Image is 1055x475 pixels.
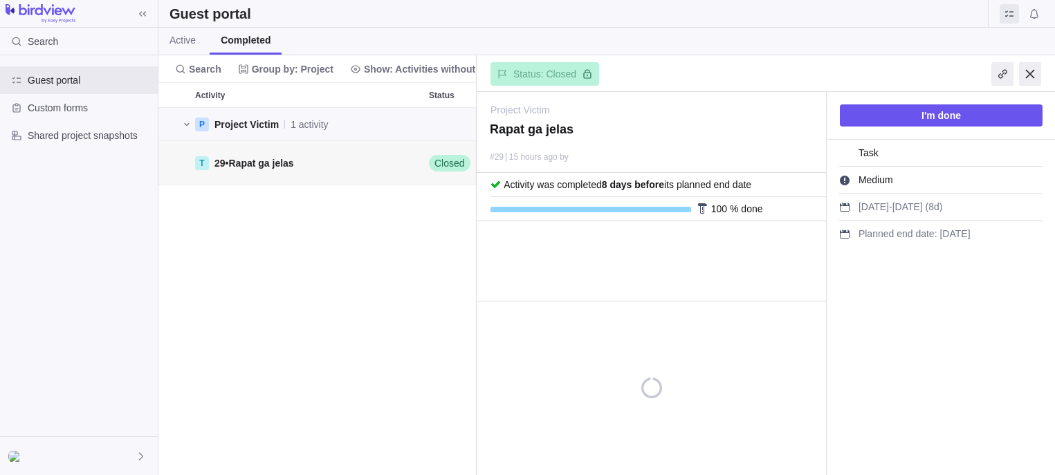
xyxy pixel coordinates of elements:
[364,62,518,76] span: Show: Activities without end date
[195,89,225,102] span: Activity
[158,28,207,55] a: Active
[429,89,455,102] span: Status
[252,62,333,76] span: Group by: Project
[859,201,889,212] span: [DATE]
[1025,10,1044,21] a: Notifications
[1025,4,1044,24] span: Notifications
[291,118,328,131] span: 1 activity
[490,153,504,162] div: #29
[423,141,533,185] div: Status
[221,33,270,47] span: Completed
[214,156,294,170] span: •
[28,73,152,87] span: Guest portal
[434,156,465,170] span: Closed
[560,152,569,162] span: by
[991,62,1013,86] div: Copy link
[28,129,152,142] span: Shared project snapshots
[854,170,916,189] div: Medium
[1019,62,1041,86] div: Close
[28,35,58,48] span: Search
[190,83,423,107] div: Activity
[602,179,664,190] b: 8 days before
[8,451,25,462] img: Show
[189,62,221,76] span: Search
[840,104,1043,127] span: I'm done
[477,222,823,301] iframe: Editable area. Press F10 for toolbar.
[889,201,892,212] span: -
[210,28,282,55] a: Completed
[509,152,558,162] span: 15 hours ago
[921,107,961,124] span: I'm done
[892,201,923,212] span: [DATE]
[169,33,196,47] span: Active
[854,144,883,163] span: Task
[195,118,209,131] div: P
[214,119,279,130] span: Project Victim
[190,141,423,185] div: Activity
[1000,4,1019,24] span: Guest portal
[641,301,662,475] div: loading
[504,179,751,190] span: Activity was completed its planned end date
[28,101,152,115] span: Custom forms
[158,108,477,475] div: grid
[345,59,524,79] span: Show: Activities without end date
[214,118,279,131] a: Project Victim
[8,448,25,465] div: Alan
[214,158,226,169] span: 29
[939,228,970,239] span: [DATE]
[232,59,339,79] span: Group by: Project
[1000,10,1019,21] a: Guest portal
[711,203,727,214] span: 100
[228,158,293,169] span: Rapat ga jelas
[854,171,897,190] span: Medium
[169,4,251,24] h2: Guest portal
[854,143,901,162] div: Task
[169,59,227,79] span: Search
[926,201,943,212] span: (8d)
[195,156,209,170] div: T
[730,203,762,214] span: % done
[6,4,75,24] img: logo
[859,228,937,239] span: Planned end date
[490,103,549,117] a: Project Victim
